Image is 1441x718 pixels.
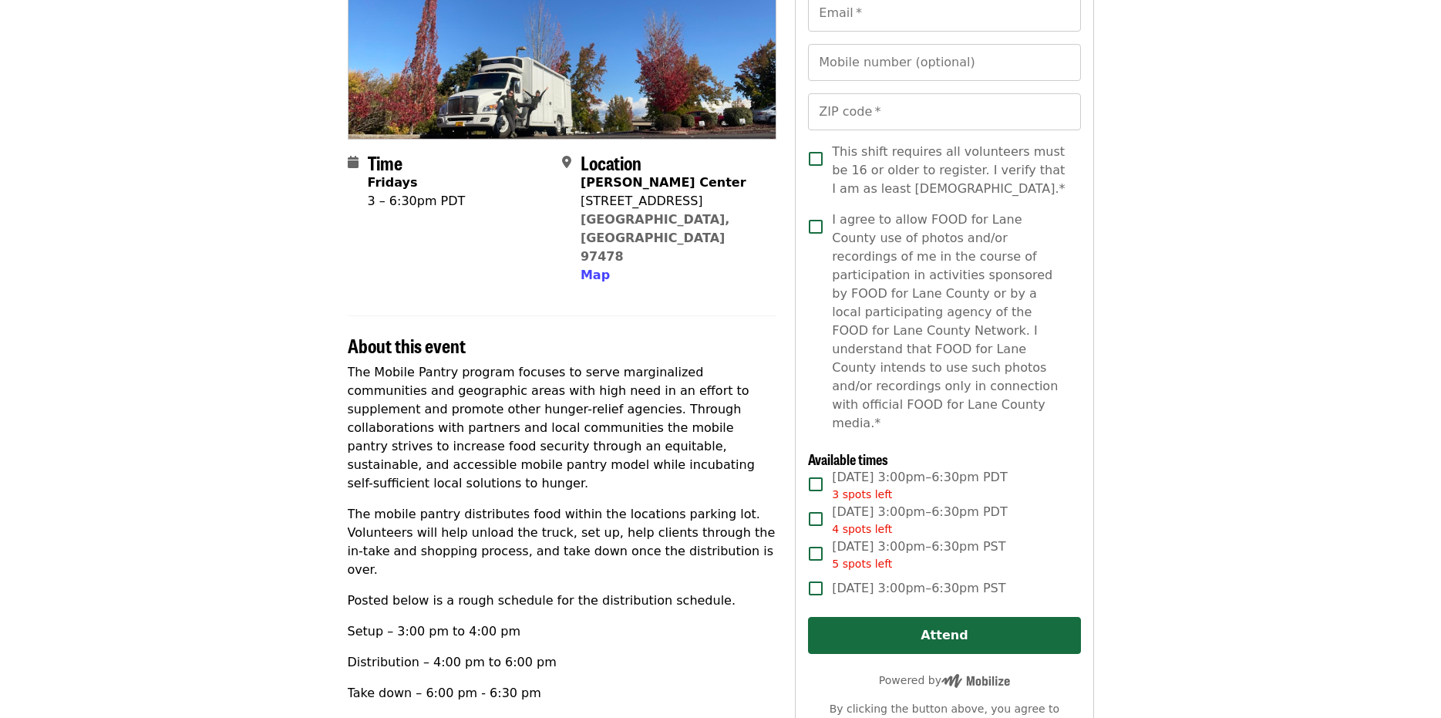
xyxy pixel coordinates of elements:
[348,622,777,641] p: Setup – 3:00 pm to 4:00 pm
[348,684,777,703] p: Take down – 6:00 pm - 6:30 pm
[348,155,359,170] i: calendar icon
[832,468,1007,503] span: [DATE] 3:00pm–6:30pm PDT
[348,363,777,493] p: The Mobile Pantry program focuses to serve marginalized communities and geographic areas with hig...
[348,653,777,672] p: Distribution – 4:00 pm to 6:00 pm
[581,175,746,190] strong: [PERSON_NAME] Center
[808,93,1080,130] input: ZIP code
[832,558,892,570] span: 5 spots left
[368,149,402,176] span: Time
[348,592,777,610] p: Posted below is a rough schedule for the distribution schedule.
[581,212,730,264] a: [GEOGRAPHIC_DATA], [GEOGRAPHIC_DATA] 97478
[832,143,1068,198] span: This shift requires all volunteers must be 16 or older to register. I verify that I am as least [...
[832,523,892,535] span: 4 spots left
[348,332,466,359] span: About this event
[832,538,1005,572] span: [DATE] 3:00pm–6:30pm PST
[941,674,1010,688] img: Powered by Mobilize
[581,192,764,211] div: [STREET_ADDRESS]
[581,268,610,282] span: Map
[368,175,418,190] strong: Fridays
[562,155,571,170] i: map-marker-alt icon
[368,192,466,211] div: 3 – 6:30pm PDT
[808,449,888,469] span: Available times
[581,149,641,176] span: Location
[879,674,1010,686] span: Powered by
[832,579,1005,598] span: [DATE] 3:00pm–6:30pm PST
[808,44,1080,81] input: Mobile number (optional)
[581,266,610,285] button: Map
[832,488,892,501] span: 3 spots left
[348,505,777,579] p: The mobile pantry distributes food within the locations parking lot. Volunteers will help unload ...
[832,503,1007,538] span: [DATE] 3:00pm–6:30pm PDT
[808,617,1080,654] button: Attend
[832,211,1068,433] span: I agree to allow FOOD for Lane County use of photos and/or recordings of me in the course of part...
